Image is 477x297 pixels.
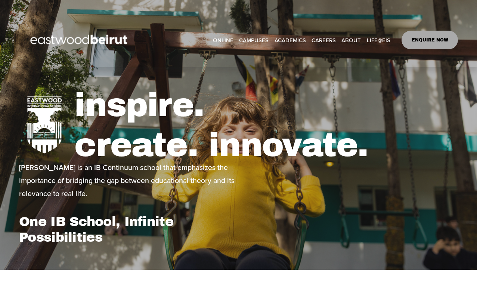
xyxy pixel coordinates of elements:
[239,34,269,46] a: folder dropdown
[341,34,361,46] a: folder dropdown
[19,214,236,245] h1: One IB School, Infinite Possibilities
[74,86,458,165] h1: inspire. create. innovate.
[402,31,458,49] a: ENQUIRE NOW
[367,35,390,45] span: LIFE@EIS
[341,35,361,45] span: ABOUT
[312,34,336,46] a: CAREERS
[275,35,306,45] span: ACADEMICS
[275,34,306,46] a: folder dropdown
[19,161,236,201] p: [PERSON_NAME] is an IB Continuum school that emphasizes the importance of bridging the gap betwee...
[213,34,233,46] a: ONLINE
[19,21,141,59] img: EastwoodIS Global Site
[239,35,269,45] span: CAMPUSES
[367,34,390,46] a: folder dropdown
